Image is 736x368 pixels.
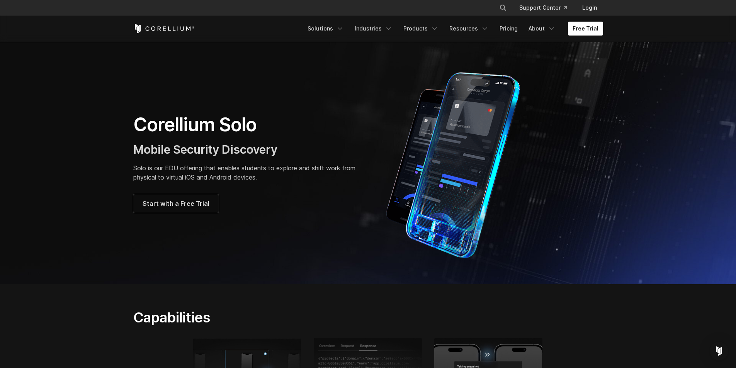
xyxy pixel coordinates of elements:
a: Start with a Free Trial [133,194,219,213]
p: Solo is our EDU offering that enables students to explore and shift work from physical to virtual... [133,163,360,182]
a: Resources [445,22,493,36]
h2: Capabilities [133,309,441,326]
a: Free Trial [568,22,603,36]
a: Login [576,1,603,15]
a: Support Center [513,1,573,15]
a: Pricing [495,22,522,36]
button: Search [496,1,510,15]
a: Industries [350,22,397,36]
h1: Corellium Solo [133,113,360,136]
div: Navigation Menu [303,22,603,36]
a: About [524,22,560,36]
span: Mobile Security Discovery [133,142,277,156]
div: Open Intercom Messenger [710,342,728,360]
a: Solutions [303,22,348,36]
span: Start with a Free Trial [143,199,209,208]
div: Navigation Menu [490,1,603,15]
a: Products [399,22,443,36]
img: Corellium Solo for mobile app security solutions [376,66,542,259]
a: Corellium Home [133,24,195,33]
